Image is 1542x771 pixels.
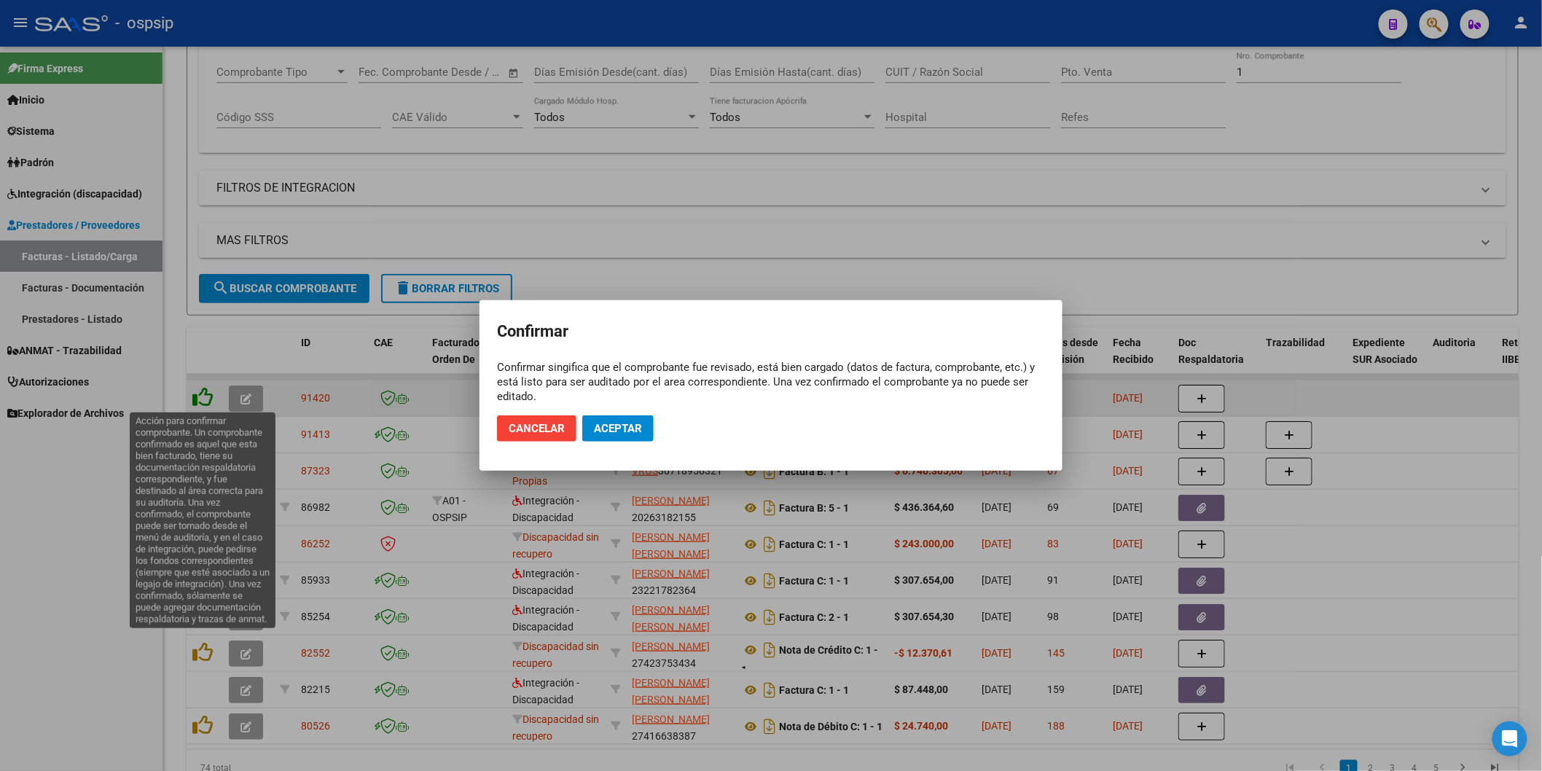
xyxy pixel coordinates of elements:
button: Cancelar [497,415,576,442]
div: Confirmar singifica que el comprobante fue revisado, está bien cargado (datos de factura, comprob... [497,360,1045,404]
span: Cancelar [509,422,565,435]
h2: Confirmar [497,318,1045,345]
button: Aceptar [582,415,654,442]
span: Aceptar [594,422,642,435]
div: Open Intercom Messenger [1492,721,1527,756]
